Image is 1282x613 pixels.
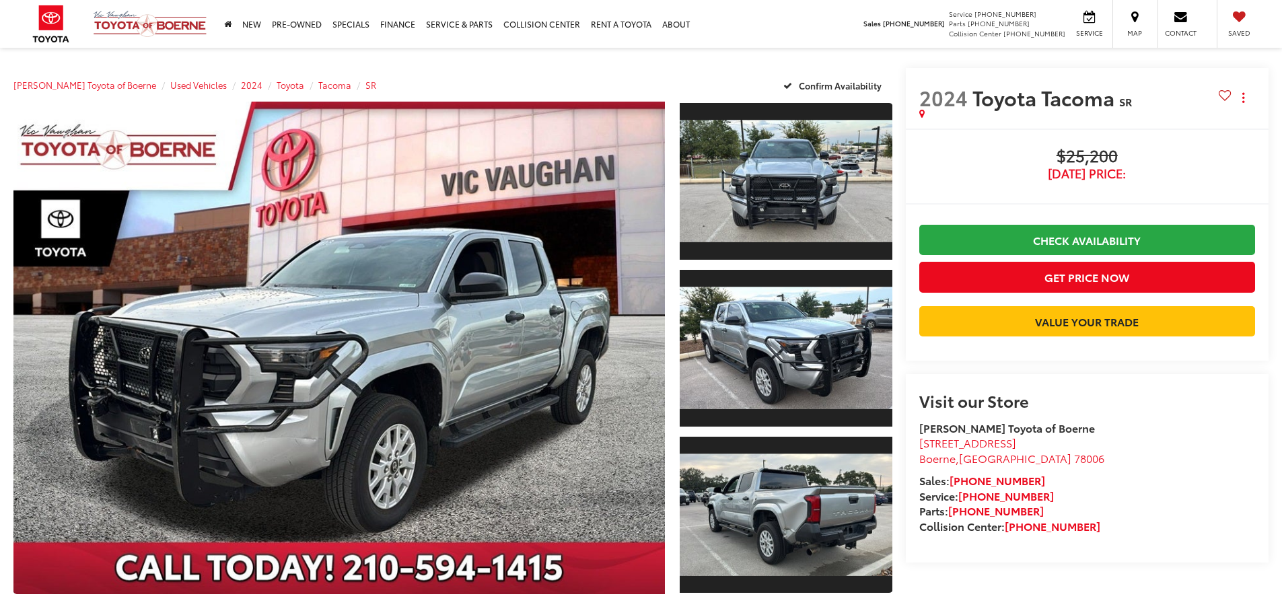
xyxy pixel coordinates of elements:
[949,9,972,19] span: Service
[799,79,882,92] span: Confirm Availability
[1224,28,1254,38] span: Saved
[959,450,1071,466] span: [GEOGRAPHIC_DATA]
[919,83,968,112] span: 2024
[919,472,1045,488] strong: Sales:
[949,28,1001,38] span: Collision Center
[1003,28,1065,38] span: [PHONE_NUMBER]
[677,120,894,242] img: 2024 Toyota Tacoma SR
[919,306,1255,336] a: Value Your Trade
[919,225,1255,255] a: Check Availability
[680,102,892,261] a: Expand Photo 1
[277,79,304,91] a: Toyota
[13,79,156,91] a: [PERSON_NAME] Toyota of Boerne
[919,147,1255,167] span: $25,200
[776,73,892,97] button: Confirm Availability
[883,18,945,28] span: [PHONE_NUMBER]
[919,518,1100,534] strong: Collision Center:
[863,18,881,28] span: Sales
[677,287,894,409] img: 2024 Toyota Tacoma SR
[1074,28,1104,38] span: Service
[968,18,1030,28] span: [PHONE_NUMBER]
[318,79,351,91] a: Tacoma
[1119,94,1132,109] span: SR
[958,488,1054,503] a: [PHONE_NUMBER]
[974,9,1036,19] span: [PHONE_NUMBER]
[1232,85,1255,109] button: Actions
[13,102,665,594] a: Expand Photo 0
[1242,92,1244,103] span: dropdown dots
[948,503,1044,518] a: [PHONE_NUMBER]
[919,392,1255,409] h2: Visit our Store
[919,435,1104,466] a: [STREET_ADDRESS] Boerne,[GEOGRAPHIC_DATA] 78006
[919,420,1095,435] strong: [PERSON_NAME] Toyota of Boerne
[919,503,1044,518] strong: Parts:
[7,99,671,597] img: 2024 Toyota Tacoma SR
[93,10,207,38] img: Vic Vaughan Toyota of Boerne
[919,488,1054,503] strong: Service:
[1165,28,1197,38] span: Contact
[949,18,966,28] span: Parts
[919,450,956,466] span: Boerne
[1120,28,1149,38] span: Map
[170,79,227,91] a: Used Vehicles
[950,472,1045,488] a: [PHONE_NUMBER]
[919,435,1016,450] span: [STREET_ADDRESS]
[680,268,892,428] a: Expand Photo 2
[919,262,1255,292] button: Get Price Now
[919,167,1255,180] span: [DATE] Price:
[677,454,894,575] img: 2024 Toyota Tacoma SR
[680,435,892,595] a: Expand Photo 3
[241,79,262,91] a: 2024
[919,450,1104,466] span: ,
[365,79,376,91] a: SR
[1074,450,1104,466] span: 78006
[972,83,1119,112] span: Toyota Tacoma
[1005,518,1100,534] a: [PHONE_NUMBER]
